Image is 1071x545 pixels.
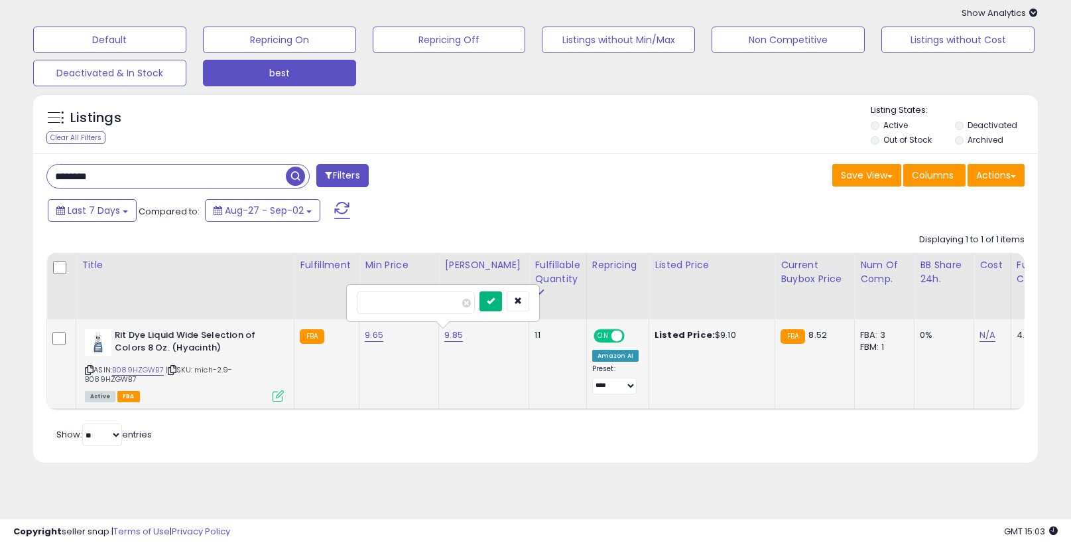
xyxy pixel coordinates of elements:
span: 8.52 [808,329,827,341]
div: FBA: 3 [860,329,904,341]
b: Rit Dye Liquid Wide Selection of Colors 8 Oz. (Hyacinth) [115,329,276,357]
img: 31QBDl9jIZL._SL40_.jpg [85,329,111,356]
label: Out of Stock [883,134,932,145]
span: All listings currently available for purchase on Amazon [85,391,115,402]
h5: Listings [70,109,121,127]
div: [PERSON_NAME] [444,258,523,272]
div: Preset: [592,364,639,394]
div: Amazon AI [592,350,639,362]
div: Num of Comp. [860,258,909,286]
p: Listing States: [871,104,1038,117]
label: Archived [968,134,1003,145]
button: Default [33,27,186,53]
label: Active [883,119,908,131]
a: Terms of Use [113,525,170,538]
div: Displaying 1 to 1 of 1 items [919,234,1025,246]
small: FBA [300,329,324,344]
button: Columns [903,164,966,187]
button: Actions [968,164,1025,187]
span: FBA [117,391,140,402]
div: BB Share 24h. [920,258,968,286]
a: 9.85 [444,329,463,342]
button: Non Competitive [712,27,865,53]
div: Fulfillment Cost [1017,258,1068,286]
button: Deactivated & In Stock [33,60,186,86]
div: Repricing [592,258,643,272]
div: Min Price [365,258,433,272]
div: Fulfillable Quantity [535,258,580,286]
div: seller snap | | [13,526,230,538]
strong: Copyright [13,525,62,538]
span: OFF [622,331,643,342]
span: Compared to: [139,205,200,218]
div: Listed Price [655,258,769,272]
span: ON [595,331,611,342]
button: Aug-27 - Sep-02 [205,199,320,222]
a: N/A [979,329,995,342]
a: B089HZGWB7 [112,364,164,376]
span: 2025-09-15 15:03 GMT [1004,525,1058,538]
button: Listings without Cost [881,27,1035,53]
div: Title [82,258,288,272]
label: Deactivated [968,119,1017,131]
a: Privacy Policy [172,525,230,538]
button: Last 7 Days [48,199,137,222]
button: Filters [316,164,368,187]
div: Cost [979,258,1005,272]
div: Clear All Filters [46,131,105,144]
span: Show: entries [56,428,152,441]
span: Columns [912,169,954,182]
span: | SKU: mich-2.9-B089HZGWB7 [85,364,233,384]
div: FBM: 1 [860,341,904,353]
button: Repricing On [203,27,356,53]
button: best [203,60,356,86]
button: Save View [832,164,901,187]
a: 9.65 [365,329,383,342]
div: ASIN: [85,329,284,400]
small: FBA [781,329,805,344]
div: 11 [535,329,576,341]
div: Current Buybox Price [781,258,849,286]
button: Repricing Off [373,27,526,53]
span: Aug-27 - Sep-02 [225,204,304,217]
div: Fulfillment [300,258,353,272]
div: 0% [920,329,964,341]
button: Listings without Min/Max [542,27,695,53]
div: 4.15 [1017,329,1063,341]
span: Show Analytics [962,7,1038,19]
span: Last 7 Days [68,204,120,217]
div: $9.10 [655,329,765,341]
b: Listed Price: [655,329,715,341]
